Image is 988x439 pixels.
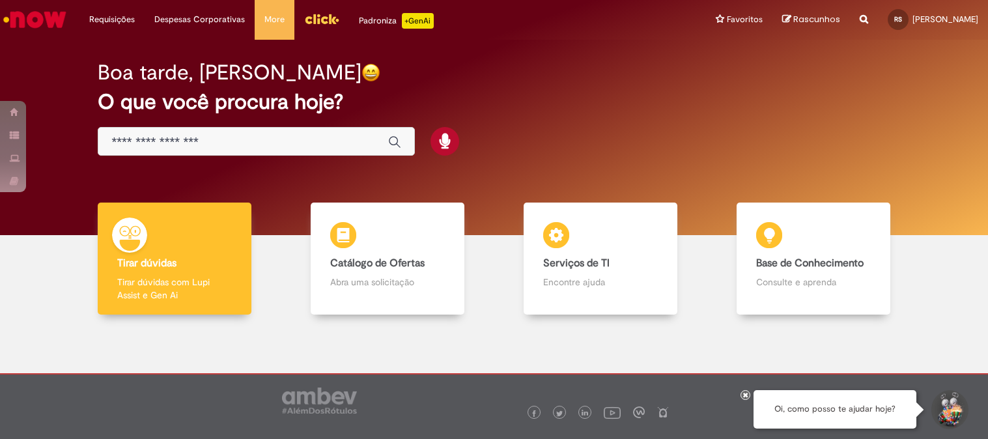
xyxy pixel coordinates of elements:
[707,203,920,315] a: Base de Conhecimento Consulte e aprenda
[154,13,245,26] span: Despesas Corporativas
[89,13,135,26] span: Requisições
[330,276,445,289] p: Abra uma solicitação
[793,13,840,25] span: Rascunhos
[756,257,864,270] b: Base de Conhecimento
[494,203,707,315] a: Serviços de TI Encontre ajuda
[912,14,978,25] span: [PERSON_NAME]
[604,404,621,421] img: logo_footer_youtube.png
[304,9,339,29] img: click_logo_yellow_360x200.png
[929,390,968,429] button: Iniciar Conversa de Suporte
[281,203,494,315] a: Catálogo de Ofertas Abra uma solicitação
[756,276,871,289] p: Consulte e aprenda
[1,7,68,33] img: ServiceNow
[754,390,916,429] div: Oi, como posso te ajudar hoje?
[543,257,610,270] b: Serviços de TI
[633,406,645,418] img: logo_footer_workplace.png
[402,13,434,29] p: +GenAi
[543,276,658,289] p: Encontre ajuda
[361,63,380,82] img: happy-face.png
[556,410,563,417] img: logo_footer_twitter.png
[264,13,285,26] span: More
[359,13,434,29] div: Padroniza
[117,276,232,302] p: Tirar dúvidas com Lupi Assist e Gen Ai
[727,13,763,26] span: Favoritos
[782,14,840,26] a: Rascunhos
[582,410,588,418] img: logo_footer_linkedin.png
[117,257,176,270] b: Tirar dúvidas
[282,388,357,414] img: logo_footer_ambev_rotulo_gray.png
[531,410,537,417] img: logo_footer_facebook.png
[657,406,669,418] img: logo_footer_naosei.png
[894,15,902,23] span: RS
[98,61,361,84] h2: Boa tarde, [PERSON_NAME]
[68,203,281,315] a: Tirar dúvidas Tirar dúvidas com Lupi Assist e Gen Ai
[98,91,890,113] h2: O que você procura hoje?
[330,257,425,270] b: Catálogo de Ofertas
